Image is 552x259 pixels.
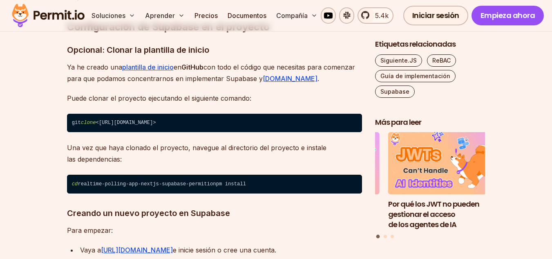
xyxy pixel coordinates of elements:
[67,175,362,194] code: realtime-polling-app-nextjs-supabase-permitio npm install
[317,74,319,83] font: .
[228,11,266,20] font: Documentos
[263,74,317,83] a: [DOMAIN_NAME]
[67,21,270,33] font: Configuración de Supabase en el proyecto
[375,54,422,67] a: Siguiente.JS
[276,11,308,20] font: Compañía
[269,133,380,195] img: Implementación de RBAC multiinquilino en Nuxt.js
[67,114,362,133] code: git <[URL][DOMAIN_NAME]>
[67,63,355,83] font: con todo el código que necesitas para comenzar para que podamos concentrarnos en implementar Supa...
[145,11,175,20] font: Aprender
[403,6,468,25] a: Iniciar sesión
[391,235,394,238] button: Ir a la diapositiva 3
[67,226,113,234] font: Para empezar:
[8,2,88,29] img: Logotipo del permiso
[375,11,389,20] font: 5.4k
[273,7,321,24] button: Compañía
[375,86,415,98] a: Supabase
[375,117,421,127] font: Más para leer
[375,70,456,82] a: Guía de implementación
[388,199,479,230] font: Por qué los JWT no pueden gestionar el acceso de los agentes de IA
[432,57,451,64] font: ReBAC
[427,54,456,67] a: ReBAC
[174,63,181,71] font: en
[388,133,498,195] img: Por qué los JWT no pueden gestionar el acceso de los agentes de IA
[384,235,387,238] button: Ir a la diapositiva 2
[472,6,544,25] a: Empieza ahora
[375,39,456,49] font: Etiquetas relacionadas
[81,120,96,126] span: clone
[224,7,270,24] a: Documentos
[380,57,417,64] font: Siguiente.JS
[72,181,78,187] span: cd
[67,63,122,71] font: Ya he creado una
[173,246,276,254] font: e inicie sesión o cree una cuenta.
[380,72,450,79] font: Guía de implementación
[92,11,125,20] font: Soluciones
[388,133,498,230] li: 1 de 3
[80,246,101,254] font: Vaya a
[376,235,380,239] button: Ir a la diapositiva 1
[88,7,139,24] button: Soluciones
[269,133,380,230] li: 3 de 3
[358,7,393,24] a: 5.4k
[388,133,498,230] a: Por qué los JWT no pueden gestionar el acceso de los agentes de IAPor qué los JWT no pueden gesti...
[191,7,221,24] a: Precios
[142,7,188,24] button: Aprender
[375,133,485,240] div: Publicaciones
[412,10,459,20] font: Iniciar sesión
[67,144,326,163] font: Una vez que haya clonado el proyecto, navegue al directorio del proyecto e instale las dependencias:
[67,94,251,102] font: Puede clonar el proyecto ejecutando el siguiente comando:
[101,246,173,254] a: [URL][DOMAIN_NAME]
[181,63,203,71] font: GitHub
[194,11,218,20] font: Precios
[380,88,409,95] font: Supabase
[122,63,174,71] a: plantilla de inicio
[480,10,535,20] font: Empieza ahora
[67,45,209,55] font: Opcional: Clonar la plantilla de inicio
[67,208,230,218] font: Creando un nuevo proyecto en Supabase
